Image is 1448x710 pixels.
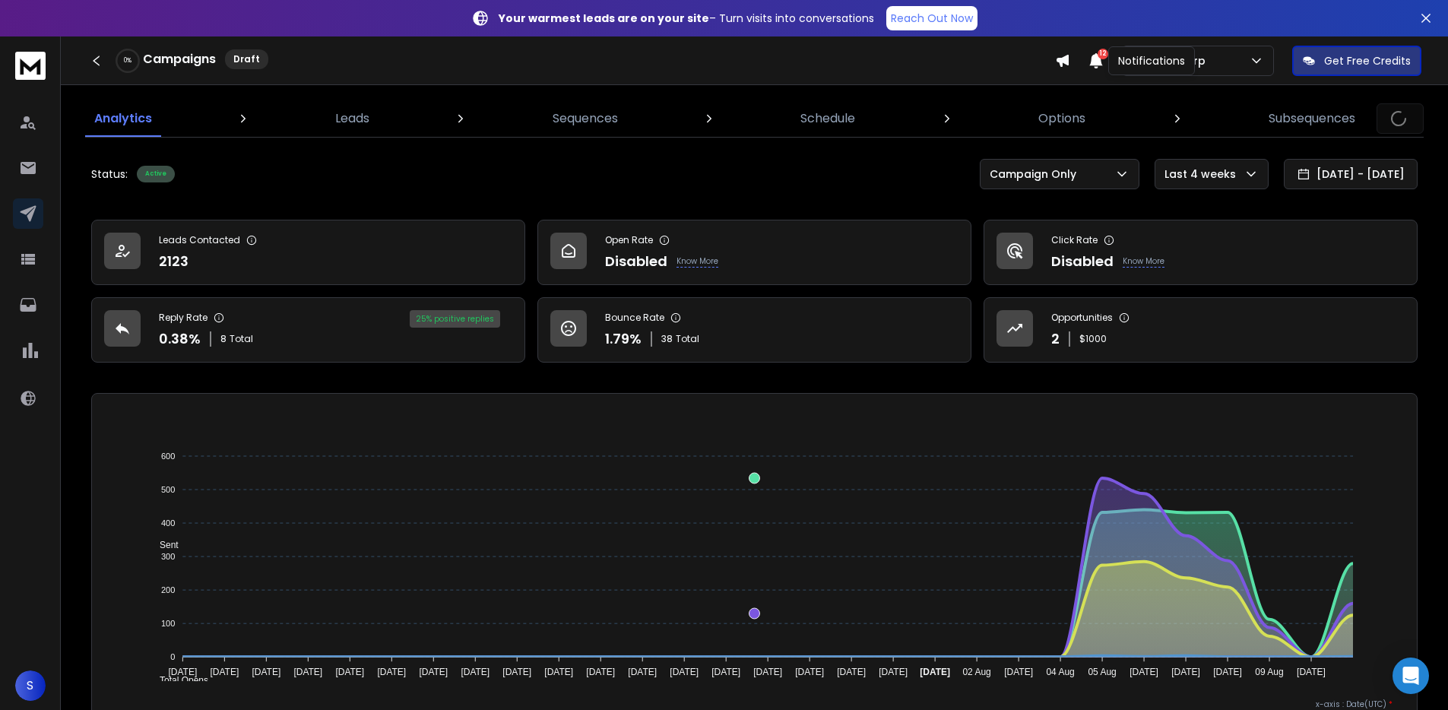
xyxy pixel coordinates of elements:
[168,667,197,677] tspan: [DATE]
[962,667,990,677] tspan: 02 Aug
[159,328,201,350] p: 0.38 %
[1046,667,1074,677] tspan: 04 Aug
[537,297,971,363] a: Bounce Rate1.79%38Total
[1123,255,1164,268] p: Know More
[159,234,240,246] p: Leads Contacted
[1051,234,1098,246] p: Click Rate
[984,297,1418,363] a: Opportunities2$1000
[543,100,627,137] a: Sequences
[124,56,131,65] p: 0 %
[94,109,152,128] p: Analytics
[116,699,1393,710] p: x-axis : Date(UTC)
[1108,46,1195,75] div: Notifications
[91,220,525,285] a: Leads Contacted2123
[419,667,448,677] tspan: [DATE]
[920,667,950,677] tspan: [DATE]
[293,667,322,677] tspan: [DATE]
[1004,667,1033,677] tspan: [DATE]
[335,667,364,677] tspan: [DATE]
[544,667,573,677] tspan: [DATE]
[1292,46,1421,76] button: Get Free Credits
[161,552,175,561] tspan: 300
[220,333,227,345] span: 8
[537,220,971,285] a: Open RateDisabledKnow More
[1393,658,1429,694] div: Open Intercom Messenger
[161,619,175,628] tspan: 100
[661,333,673,345] span: 38
[161,518,175,528] tspan: 400
[230,333,253,345] span: Total
[91,297,525,363] a: Reply Rate0.38%8Total25% positive replies
[210,667,239,677] tspan: [DATE]
[461,667,490,677] tspan: [DATE]
[984,220,1418,285] a: Click RateDisabledKnow More
[891,11,973,26] p: Reach Out Now
[499,11,874,26] p: – Turn visits into conversations
[1269,109,1355,128] p: Subsequences
[1284,159,1418,189] button: [DATE] - [DATE]
[1051,312,1113,324] p: Opportunities
[85,100,161,137] a: Analytics
[553,109,618,128] p: Sequences
[1171,667,1200,677] tspan: [DATE]
[1297,667,1326,677] tspan: [DATE]
[1038,109,1085,128] p: Options
[800,109,855,128] p: Schedule
[605,251,667,272] p: Disabled
[676,333,699,345] span: Total
[15,670,46,701] button: S
[1259,100,1364,137] a: Subsequences
[148,540,179,550] span: Sent
[377,667,406,677] tspan: [DATE]
[225,49,268,69] div: Draft
[990,166,1082,182] p: Campaign Only
[1051,328,1060,350] p: 2
[886,6,977,30] a: Reach Out Now
[499,11,709,26] strong: Your warmest leads are on your site
[252,667,280,677] tspan: [DATE]
[170,652,175,661] tspan: 0
[326,100,379,137] a: Leads
[605,312,664,324] p: Bounce Rate
[335,109,369,128] p: Leads
[161,485,175,494] tspan: 500
[1051,251,1114,272] p: Disabled
[410,310,500,328] div: 25 % positive replies
[753,667,782,677] tspan: [DATE]
[143,50,216,68] h1: Campaigns
[586,667,615,677] tspan: [DATE]
[15,52,46,80] img: logo
[1029,100,1095,137] a: Options
[628,667,657,677] tspan: [DATE]
[791,100,864,137] a: Schedule
[605,234,653,246] p: Open Rate
[161,452,175,461] tspan: 600
[879,667,908,677] tspan: [DATE]
[1079,333,1107,345] p: $ 1000
[137,166,175,182] div: Active
[1213,667,1242,677] tspan: [DATE]
[1098,49,1108,59] span: 12
[1088,667,1116,677] tspan: 05 Aug
[837,667,866,677] tspan: [DATE]
[1324,53,1411,68] p: Get Free Credits
[502,667,531,677] tspan: [DATE]
[1255,667,1283,677] tspan: 09 Aug
[711,667,740,677] tspan: [DATE]
[1164,166,1242,182] p: Last 4 weeks
[161,585,175,594] tspan: 200
[148,675,208,686] span: Total Opens
[605,328,642,350] p: 1.79 %
[159,251,189,272] p: 2123
[159,312,208,324] p: Reply Rate
[1130,667,1158,677] tspan: [DATE]
[795,667,824,677] tspan: [DATE]
[676,255,718,268] p: Know More
[91,166,128,182] p: Status:
[670,667,699,677] tspan: [DATE]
